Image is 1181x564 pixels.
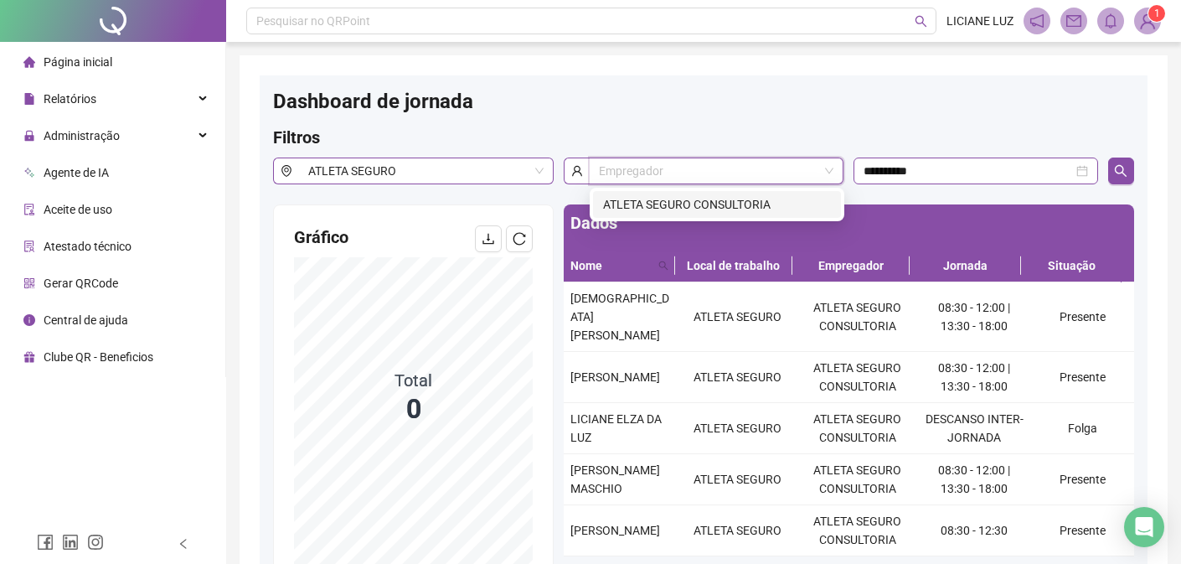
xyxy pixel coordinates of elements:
[44,129,120,142] span: Administração
[23,351,35,363] span: gift
[1031,282,1134,352] td: Presente
[23,204,35,215] span: audit
[1031,352,1134,403] td: Presente
[678,403,797,454] td: ATLETA SEGURO
[570,412,662,444] span: LICIANE ELZA DA LUZ
[1124,507,1164,547] div: Open Intercom Messenger
[675,250,792,282] th: Local de trabalho
[23,277,35,289] span: qrcode
[570,292,669,342] span: [DEMOGRAPHIC_DATA][PERSON_NAME]
[917,403,1031,454] td: DESCANSO INTER-JORNADA
[1114,164,1127,178] span: search
[44,55,112,69] span: Página inicial
[910,250,1021,282] th: Jornada
[678,282,797,352] td: ATLETA SEGURO
[797,505,917,556] td: ATLETA SEGURO CONSULTORIA
[23,56,35,68] span: home
[273,158,299,184] span: environment
[1103,13,1118,28] span: bell
[44,350,153,364] span: Clube QR - Beneficios
[23,93,35,105] span: file
[655,253,672,278] span: search
[23,241,35,252] span: solution
[44,166,109,179] span: Agente de IA
[44,240,132,253] span: Atestado técnico
[273,90,473,113] span: Dashboard de jornada
[1135,8,1160,34] img: 95185
[37,534,54,551] span: facebook
[564,158,590,184] span: user
[917,454,1031,505] td: 08:30 - 12:00 | 13:30 - 18:00
[678,352,797,403] td: ATLETA SEGURO
[1031,505,1134,556] td: Presente
[1031,403,1134,454] td: Folga
[44,92,96,106] span: Relatórios
[1154,8,1160,19] span: 1
[917,505,1031,556] td: 08:30 - 12:30
[570,524,660,537] span: [PERSON_NAME]
[44,277,118,290] span: Gerar QRCode
[1066,13,1081,28] span: mail
[915,15,927,28] span: search
[178,538,189,550] span: left
[482,232,495,246] span: download
[593,191,841,218] div: ATLETA SEGURO CONSULTORIA
[44,203,112,216] span: Aceite de uso
[946,12,1013,30] span: LICIANE LUZ
[1021,250,1122,282] th: Situação
[792,250,910,282] th: Empregador
[797,282,917,352] td: ATLETA SEGURO CONSULTORIA
[23,314,35,326] span: info-circle
[1148,5,1165,22] sup: Atualize o seu contato no menu Meus Dados
[570,370,660,384] span: [PERSON_NAME]
[678,454,797,505] td: ATLETA SEGURO
[797,454,917,505] td: ATLETA SEGURO CONSULTORIA
[678,505,797,556] td: ATLETA SEGURO
[797,352,917,403] td: ATLETA SEGURO CONSULTORIA
[917,352,1031,403] td: 08:30 - 12:00 | 13:30 - 18:00
[1029,13,1044,28] span: notification
[44,313,128,327] span: Central de ajuda
[570,256,652,275] span: Nome
[87,534,104,551] span: instagram
[23,130,35,142] span: lock
[797,403,917,454] td: ATLETA SEGURO CONSULTORIA
[62,534,79,551] span: linkedin
[570,463,660,495] span: [PERSON_NAME] MASCHIO
[917,282,1031,352] td: 08:30 - 12:00 | 13:30 - 18:00
[570,213,617,233] span: Dados
[658,261,668,271] span: search
[273,127,320,147] span: Filtros
[308,158,544,184] span: ATLETA SEGURO
[513,232,526,246] span: reload
[1031,454,1134,505] td: Presente
[294,227,348,247] span: Gráfico
[603,195,831,214] div: ATLETA SEGURO CONSULTORIA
